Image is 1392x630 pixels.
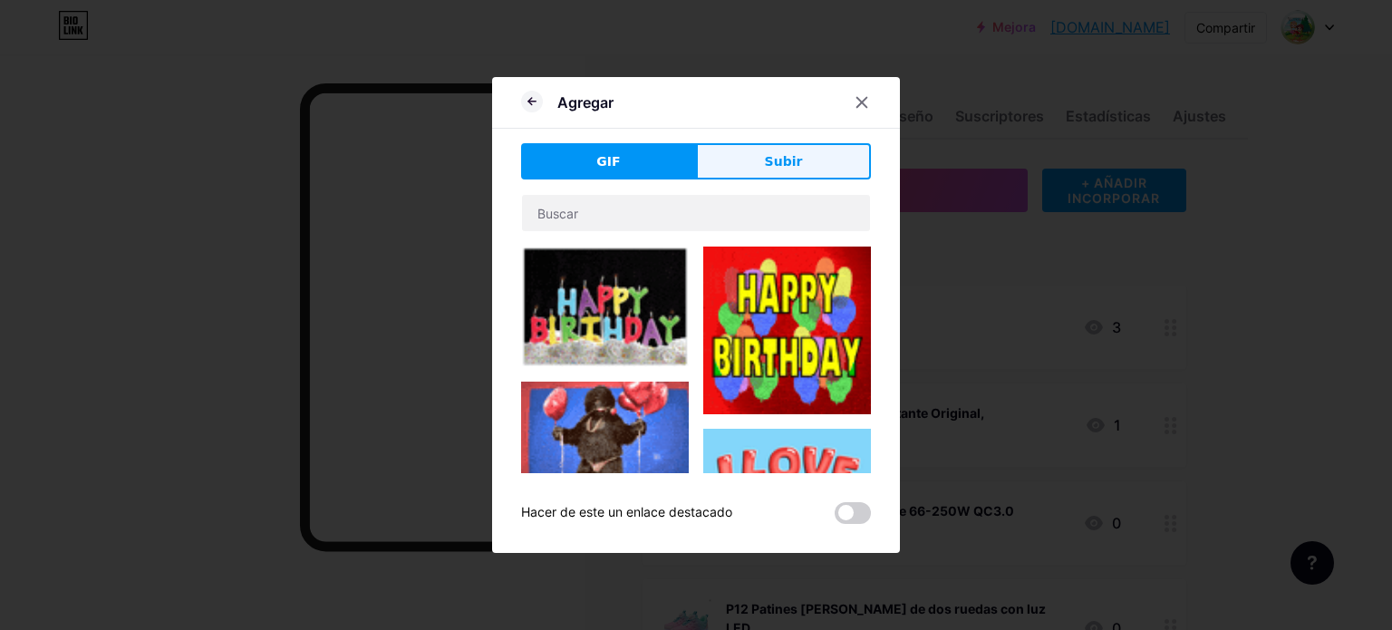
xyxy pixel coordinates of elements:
img: Gihpy [521,382,689,509]
font: Agregar [557,93,614,111]
input: Buscar [522,195,870,231]
button: GIF [521,143,696,179]
font: GIF [596,154,620,169]
font: Subir [765,154,803,169]
button: Subir [696,143,871,179]
img: Gihpy [703,429,871,596]
img: Gihpy [703,247,871,414]
font: Hacer de este un enlace destacado [521,504,732,519]
img: Gihpy [521,247,689,367]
